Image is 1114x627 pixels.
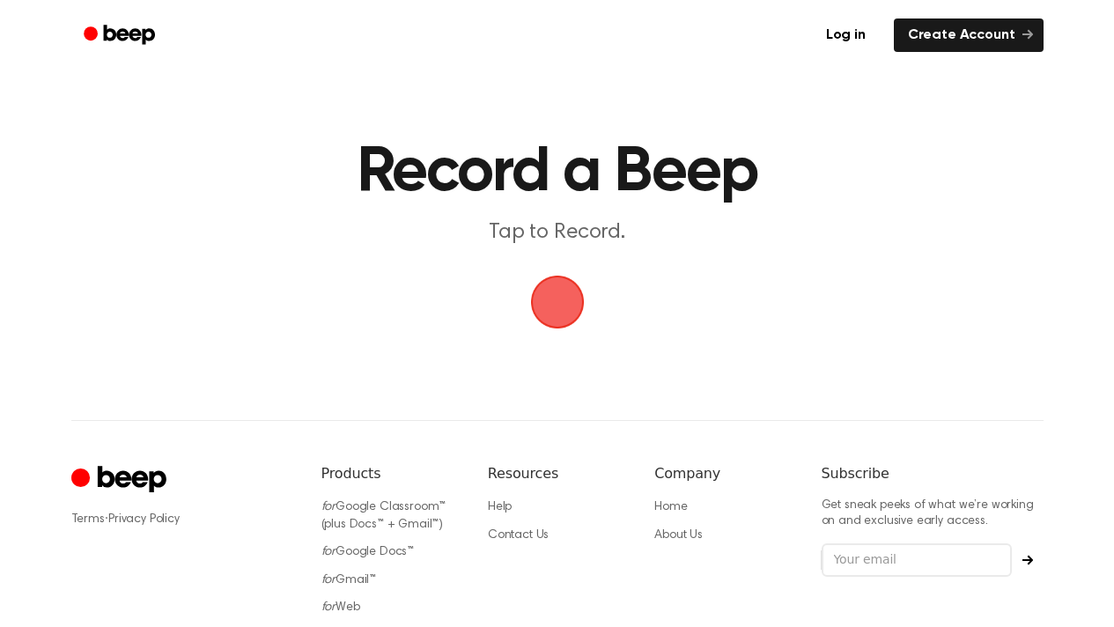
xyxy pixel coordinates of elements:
h6: Products [321,463,460,484]
i: for [321,501,336,513]
a: Help [488,501,512,513]
p: Get sneak peeks of what we’re working on and exclusive early access. [822,498,1044,529]
a: forGoogle Docs™ [321,546,415,558]
button: Subscribe [1012,555,1044,565]
h1: Record a Beep [190,141,924,204]
h6: Subscribe [822,463,1044,484]
h6: Resources [488,463,626,484]
a: forGoogle Classroom™ (plus Docs™ + Gmail™) [321,501,446,531]
a: About Us [654,529,703,542]
a: Beep [71,18,171,53]
h6: Company [654,463,793,484]
i: for [321,574,336,586]
input: Your email [822,543,1012,577]
a: Privacy Policy [108,513,180,526]
img: Beep Logo [531,276,584,328]
a: forGmail™ [321,574,377,586]
a: Contact Us [488,529,549,542]
i: for [321,546,336,558]
a: forWeb [321,601,360,614]
p: Tap to Record. [219,218,896,247]
i: for [321,601,336,614]
a: Terms [71,513,105,526]
a: Create Account [894,18,1044,52]
a: Home [654,501,687,513]
a: Cruip [71,463,171,498]
a: Log in [808,15,883,55]
div: · [71,511,293,528]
